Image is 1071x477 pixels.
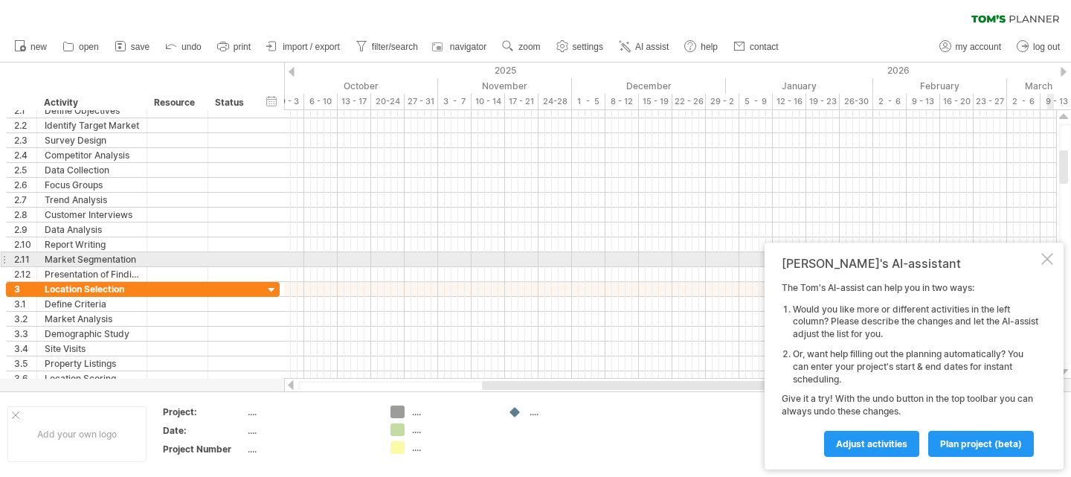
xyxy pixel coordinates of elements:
[750,42,779,52] span: contact
[412,406,493,418] div: ....
[1033,42,1060,52] span: log out
[538,94,572,109] div: 24-28
[271,94,304,109] div: 29 - 3
[1007,94,1041,109] div: 2 - 6
[739,94,773,109] div: 5 - 9
[14,237,36,252] div: 2.10
[572,94,605,109] div: 1 - 5
[45,163,139,177] div: Data Collection
[14,193,36,207] div: 2.7
[635,42,669,52] span: AI assist
[824,431,919,457] a: Adjust activities
[79,42,99,52] span: open
[14,163,36,177] div: 2.5
[14,148,36,162] div: 2.4
[14,371,36,385] div: 3.6
[45,356,139,371] div: Property Listings
[928,431,1034,457] a: plan project (beta)
[45,267,139,281] div: Presentation of Findings
[215,95,248,110] div: Status
[14,282,36,296] div: 3
[163,443,245,455] div: Project Number
[45,148,139,162] div: Competitor Analysis
[181,42,202,52] span: undo
[412,441,493,454] div: ....
[639,94,672,109] div: 15 - 19
[782,256,1038,271] div: [PERSON_NAME]'s AI-assistant
[45,371,139,385] div: Location Scoring
[573,42,603,52] span: settings
[836,438,907,449] span: Adjust activities
[956,42,1001,52] span: my account
[873,94,907,109] div: 2 - 6
[530,406,611,418] div: ....
[371,94,405,109] div: 20-24
[14,208,36,222] div: 2.8
[45,103,139,118] div: Define Objectives
[30,42,47,52] span: new
[44,95,138,110] div: Activity
[806,94,840,109] div: 19 - 23
[840,94,873,109] div: 26-30
[304,94,338,109] div: 6 - 10
[553,37,608,57] a: settings
[111,37,154,57] a: save
[726,78,873,94] div: January 2026
[430,37,491,57] a: navigator
[45,342,139,356] div: Site Visits
[14,252,36,266] div: 2.11
[45,312,139,326] div: Market Analysis
[14,118,36,132] div: 2.2
[793,304,1038,341] li: Would you like more or different activities in the left column? Please describe the changes and l...
[873,78,1007,94] div: February 2026
[472,94,505,109] div: 10 - 14
[572,78,726,94] div: December 2025
[45,208,139,222] div: Customer Interviews
[45,223,139,237] div: Data Analysis
[605,94,639,109] div: 8 - 12
[284,78,438,94] div: October 2025
[14,342,36,356] div: 3.4
[615,37,673,57] a: AI assist
[45,327,139,341] div: Demographic Study
[45,178,139,192] div: Focus Groups
[213,37,255,57] a: print
[45,118,139,132] div: Identify Target Market
[14,297,36,311] div: 3.1
[438,78,572,94] div: November 2025
[45,133,139,147] div: Survey Design
[936,37,1006,57] a: my account
[438,94,472,109] div: 3 - 7
[412,423,493,436] div: ....
[498,37,544,57] a: zoom
[940,438,1022,449] span: plan project (beta)
[14,178,36,192] div: 2.6
[372,42,418,52] span: filter/search
[782,282,1038,456] div: The Tom's AI-assist can help you in two ways: Give it a try! With the undo button in the top tool...
[974,94,1007,109] div: 23 - 27
[730,37,783,57] a: contact
[14,103,36,118] div: 2.1
[505,94,538,109] div: 17 - 21
[672,94,706,109] div: 22 - 26
[45,282,139,296] div: Location Selection
[283,42,340,52] span: import / export
[131,42,149,52] span: save
[45,237,139,252] div: Report Writing
[1013,37,1064,57] a: log out
[154,95,199,110] div: Resource
[163,424,245,437] div: Date:
[14,327,36,341] div: 3.3
[45,252,139,266] div: Market Segmentation
[248,443,373,455] div: ....
[450,42,486,52] span: navigator
[248,406,373,418] div: ....
[338,94,371,109] div: 13 - 17
[10,37,51,57] a: new
[352,37,422,57] a: filter/search
[773,94,806,109] div: 12 - 16
[940,94,974,109] div: 16 - 20
[59,37,103,57] a: open
[14,267,36,281] div: 2.12
[263,37,344,57] a: import / export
